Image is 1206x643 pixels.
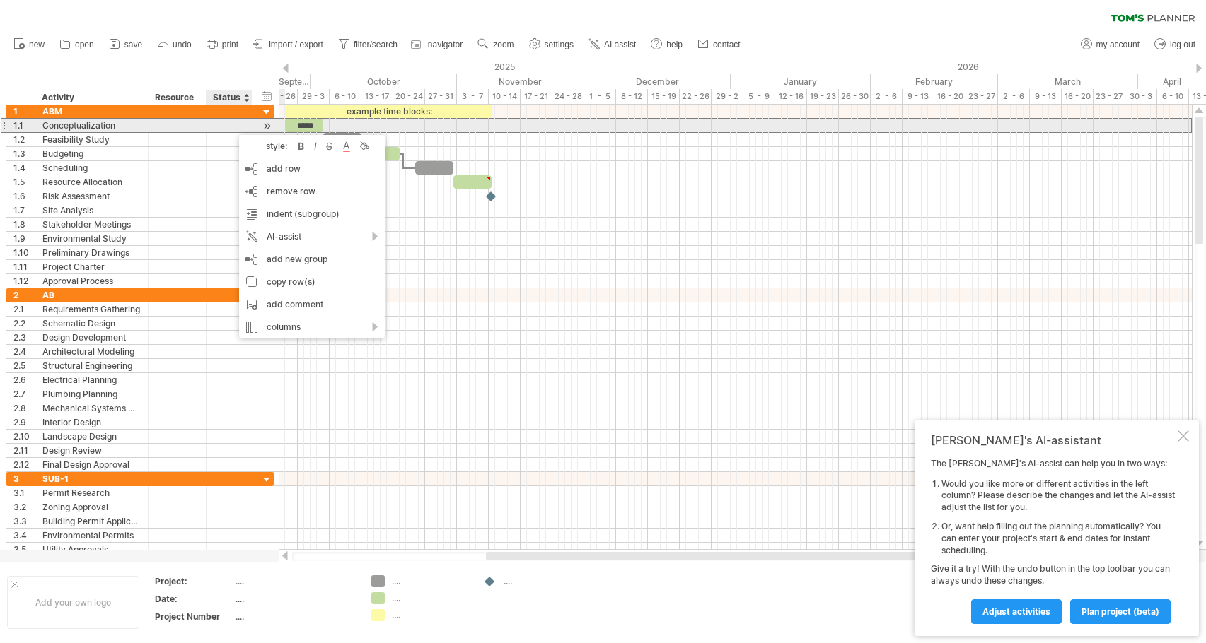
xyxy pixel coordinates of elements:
div: 3.5 [13,543,35,556]
div: 15 - 19 [648,89,680,104]
div: Final Design Approval [42,458,141,471]
div: 9 - 13 [903,89,934,104]
span: import / export [269,40,323,49]
span: print [222,40,238,49]
div: 6 - 10 [330,89,361,104]
div: Activity [42,90,140,105]
a: my account [1077,35,1144,54]
a: contact [694,35,745,54]
div: 1.6 [13,189,35,203]
span: zoom [493,40,514,49]
div: 24 - 28 [552,89,584,104]
div: 10 - 14 [489,89,521,104]
div: Electrical Planning [42,373,141,387]
div: Architectural Modeling [42,345,141,358]
div: 5 - 9 [743,89,775,104]
div: Approval Process [42,274,141,288]
div: Add your own logo [7,576,139,629]
div: 3.4 [13,529,35,542]
div: Schematic Design [42,317,141,330]
div: 2.7 [13,387,35,401]
a: AI assist [585,35,640,54]
a: save [105,35,146,54]
div: Status [213,90,244,105]
div: 1.8 [13,218,35,231]
div: 12 - 16 [775,89,807,104]
div: 2 - 6 [998,89,1030,104]
span: plan project (beta) [1082,606,1159,617]
div: The [PERSON_NAME]'s AI-assist can help you in two ways: Give it a try! With the undo button in th... [931,458,1175,623]
div: Site Analysis [42,203,141,217]
div: 16 - 20 [1062,89,1094,104]
div: 1.7 [13,203,35,217]
div: Permit Research [42,486,141,500]
div: Zoning Approval [42,500,141,514]
div: AB [42,288,141,302]
div: 2.6 [13,373,35,387]
span: log out [1170,40,1195,49]
div: 3.2 [13,500,35,514]
div: Environmental Permits [42,529,141,542]
div: Mechanical Systems Design [42,401,141,415]
div: 22 - 26 [266,89,298,104]
div: Plumbing Planning [42,387,141,401]
div: Design Review [42,444,141,457]
a: navigator [409,35,467,54]
div: Feasibility Study [42,133,141,146]
div: 2.2 [13,317,35,330]
div: 2 - 6 [871,89,903,104]
a: import / export [250,35,327,54]
span: remove row [267,186,315,196]
span: settings [545,40,574,49]
a: new [10,35,49,54]
a: print [203,35,243,54]
div: 1.4 [13,161,35,175]
div: Budgeting [42,147,141,160]
div: 2.11 [13,444,35,457]
div: February 2026 [871,74,998,89]
div: Landscape Design [42,430,141,443]
div: Structural Engineering [42,359,141,372]
div: 1.10 [13,246,35,259]
span: my account [1096,40,1140,49]
div: Date: [155,593,233,605]
div: .... [236,575,354,587]
div: 1.12 [13,274,35,288]
div: 2.4 [13,345,35,358]
div: 2 [13,288,35,302]
div: scroll to activity [260,119,274,134]
div: Conceptualization [42,119,141,132]
span: navigator [428,40,463,49]
div: 1.9 [13,232,35,245]
div: 1.3 [13,147,35,160]
div: 13 - 17 [361,89,393,104]
div: .... [236,610,354,623]
div: 23 - 27 [1094,89,1125,104]
div: 3.1 [13,486,35,500]
div: add new group [239,248,385,271]
div: 1.11 [13,260,35,273]
a: help [647,35,687,54]
a: open [56,35,98,54]
div: 26 - 30 [839,89,871,104]
div: 1 [13,105,35,118]
div: Building Permit Application [42,514,141,528]
div: Resource Allocation [42,175,141,189]
div: SUB-1 [42,472,141,485]
div: 22 - 26 [680,89,712,104]
div: AI-assist [239,225,385,248]
div: 1.2 [13,133,35,146]
span: help [666,40,683,49]
span: save [124,40,142,49]
div: 1.5 [13,175,35,189]
div: 29 - 3 [298,89,330,104]
div: 3 - 7 [457,89,489,104]
div: 29 - 2 [712,89,743,104]
div: columns [239,316,385,338]
div: 1 - 5 [584,89,616,104]
div: 16 - 20 [934,89,966,104]
div: 3 [13,472,35,485]
div: 19 - 23 [807,89,839,104]
div: Environmental Study [42,232,141,245]
div: Project Number [155,610,233,623]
